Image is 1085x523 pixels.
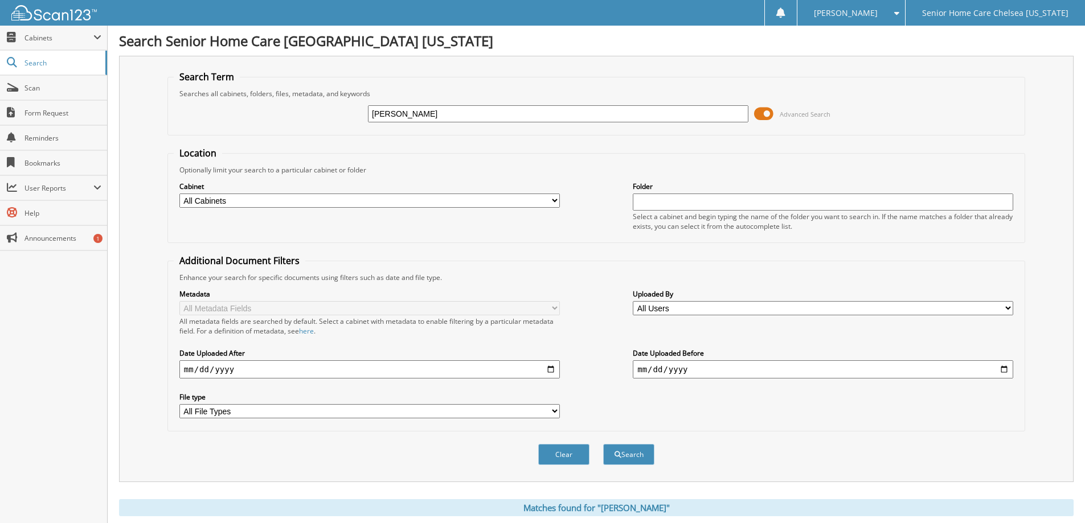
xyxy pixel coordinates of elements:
button: Clear [538,444,589,465]
legend: Location [174,147,222,159]
span: Scan [24,83,101,93]
a: here [299,326,314,336]
legend: Additional Document Filters [174,254,305,267]
label: Date Uploaded Before [633,348,1013,358]
img: scan123-logo-white.svg [11,5,97,20]
label: Cabinet [179,182,560,191]
span: Senior Home Care Chelsea [US_STATE] [922,10,1068,17]
div: All metadata fields are searched by default. Select a cabinet with metadata to enable filtering b... [179,316,560,336]
div: Enhance your search for specific documents using filters such as date and file type. [174,273,1019,282]
span: Advanced Search [780,110,830,118]
div: Optionally limit your search to a particular cabinet or folder [174,165,1019,175]
span: Announcements [24,233,101,243]
span: [PERSON_NAME] [814,10,878,17]
label: Date Uploaded After [179,348,560,358]
label: Metadata [179,289,560,299]
span: Search [24,58,100,68]
div: Matches found for "[PERSON_NAME]" [119,499,1074,516]
label: Uploaded By [633,289,1013,299]
span: Reminders [24,133,101,143]
span: Cabinets [24,33,93,43]
div: Searches all cabinets, folders, files, metadata, and keywords [174,89,1019,98]
input: end [633,360,1013,378]
button: Search [603,444,654,465]
label: Folder [633,182,1013,191]
h1: Search Senior Home Care [GEOGRAPHIC_DATA] [US_STATE] [119,31,1074,50]
input: start [179,360,560,378]
label: File type [179,392,560,402]
legend: Search Term [174,71,240,83]
span: User Reports [24,183,93,193]
div: Select a cabinet and begin typing the name of the folder you want to search in. If the name match... [633,212,1013,231]
span: Bookmarks [24,158,101,168]
span: Form Request [24,108,101,118]
div: 1 [93,234,103,243]
span: Help [24,208,101,218]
